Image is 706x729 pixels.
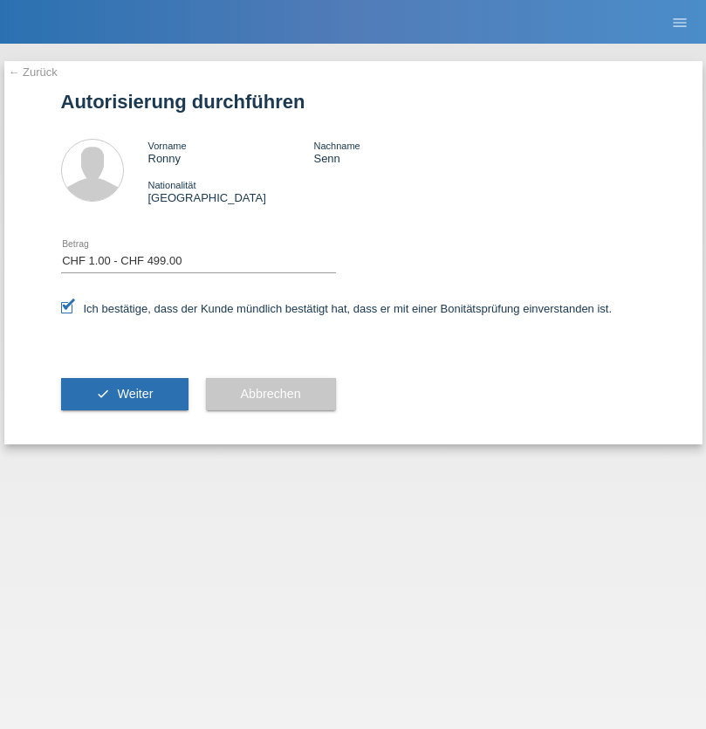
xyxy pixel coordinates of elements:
[148,139,314,165] div: Ronny
[148,180,196,190] span: Nationalität
[61,378,188,411] button: check Weiter
[671,14,689,31] i: menu
[96,387,110,401] i: check
[148,141,187,151] span: Vorname
[206,378,336,411] button: Abbrechen
[313,141,360,151] span: Nachname
[117,387,153,401] span: Weiter
[241,387,301,401] span: Abbrechen
[61,91,646,113] h1: Autorisierung durchführen
[61,302,613,315] label: Ich bestätige, dass der Kunde mündlich bestätigt hat, dass er mit einer Bonitätsprüfung einversta...
[313,139,479,165] div: Senn
[148,178,314,204] div: [GEOGRAPHIC_DATA]
[9,65,58,79] a: ← Zurück
[662,17,697,27] a: menu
